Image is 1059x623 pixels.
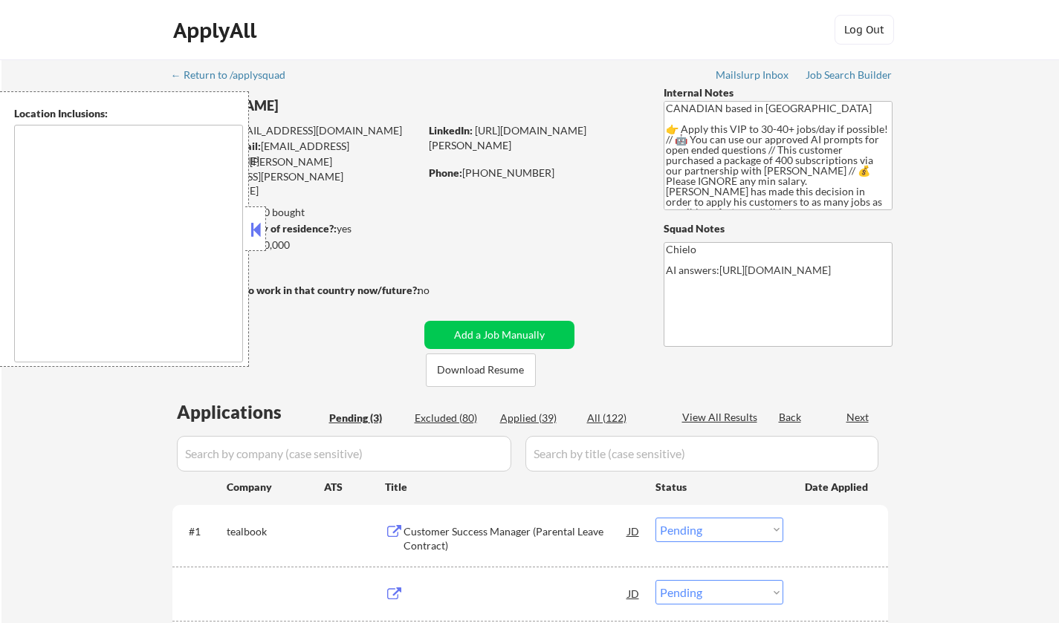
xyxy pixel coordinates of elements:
div: Excluded (80) [415,411,489,425]
div: Applied (39) [500,411,574,425]
strong: Phone: [429,166,462,179]
div: JD [626,518,641,544]
button: Log Out [835,15,894,45]
div: #1 [189,524,215,539]
div: Back [779,410,803,425]
div: [PHONE_NUMBER] [429,166,639,180]
div: $40,000 [172,238,419,252]
div: All (122) [587,411,661,425]
div: Status [655,473,783,500]
div: Next [846,410,870,425]
div: Customer Success Manager (Parental Leave Contract) [404,524,628,553]
div: Date Applied [805,480,870,495]
div: yes [172,221,415,236]
div: ApplyAll [173,18,261,43]
a: Mailslurp Inbox [716,69,790,84]
div: Squad Notes [664,221,893,236]
div: [PERSON_NAME][EMAIL_ADDRESS][PERSON_NAME][DOMAIN_NAME] [172,154,419,198]
div: [PERSON_NAME] [172,97,478,115]
strong: Will need Visa to work in that country now/future?: [172,284,420,296]
a: ← Return to /applysquad [171,69,299,84]
div: [EMAIL_ADDRESS][DOMAIN_NAME] [173,123,419,138]
div: ← Return to /applysquad [171,70,299,80]
div: Company [227,480,324,495]
input: Search by title (case sensitive) [525,436,878,472]
div: Mailslurp Inbox [716,70,790,80]
div: Title [385,480,641,495]
button: Add a Job Manually [424,321,574,349]
div: no [418,283,460,298]
button: Download Resume [426,353,536,387]
a: [URL][DOMAIN_NAME][PERSON_NAME] [429,124,586,151]
div: ATS [324,480,385,495]
div: tealbook [227,524,324,539]
div: Pending (3) [329,411,404,425]
div: Applications [177,403,324,421]
div: Internal Notes [664,85,893,100]
div: JD [626,580,641,607]
div: View All Results [682,410,762,425]
div: [EMAIL_ADDRESS][DOMAIN_NAME] [173,139,419,168]
input: Search by company (case sensitive) [177,436,511,472]
div: 38 sent / 400 bought [172,205,419,220]
div: Location Inclusions: [14,106,243,121]
strong: LinkedIn: [429,124,473,137]
div: Job Search Builder [806,70,893,80]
